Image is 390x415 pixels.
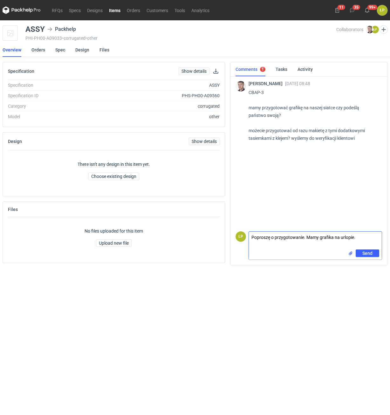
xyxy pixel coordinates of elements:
figcaption: ŁP [236,231,246,242]
span: [DATE] 08:48 [285,81,310,86]
textarea: Poproszę o przygotowanie. Mamy grafika na urlopie. [249,232,382,249]
button: Send [356,249,379,257]
a: RFQs [49,6,66,14]
button: Download specification [212,67,220,75]
a: Files [99,43,109,57]
img: Maciej Sikora [366,26,373,33]
a: Overview [3,43,21,57]
p: No files uploaded for this item [85,228,143,234]
button: 99+ [362,5,372,15]
button: ŁP [377,5,387,16]
a: Activity [298,62,313,76]
button: Choose existing design [88,173,139,180]
div: PHI-PH00-A09033 [25,36,336,41]
a: Spec [55,43,65,57]
figcaption: ŁP [371,26,379,33]
span: Choose existing design [91,174,136,179]
button: Upload new file [96,239,132,247]
a: Designs [84,6,106,14]
h2: Design [8,139,22,144]
span: Upload new file [99,241,129,245]
button: 11 [332,5,342,15]
a: Analytics [188,6,213,14]
div: Specification [8,82,92,88]
h2: Files [8,207,18,212]
p: There isn't any design in this item yet. [78,161,150,167]
button: Edit collaborators [380,25,388,34]
a: Show details [179,67,209,75]
a: Specs [66,6,84,14]
img: Maciej Sikora [236,81,246,92]
a: Orders [124,6,143,14]
div: Łukasz Postawa [377,5,387,16]
button: 35 [347,5,357,15]
a: Tasks [276,62,287,76]
div: Model [8,113,92,120]
span: • other [86,36,98,41]
a: Comments1 [236,62,265,76]
div: corrugated [92,103,219,109]
a: Orders [31,43,45,57]
a: Customers [143,6,171,14]
h2: Specification [8,69,34,74]
div: Packhelp [47,25,76,33]
span: [PERSON_NAME] [249,81,285,86]
div: 1 [262,67,264,71]
p: CBAP-3 mamy przygotować grafikę na naszej siatce czy podeślą państwo swoją? możecie przygotować o... [249,89,377,142]
span: Send [362,251,373,255]
a: Items [106,6,124,14]
svg: Packhelp Pro [3,6,41,14]
div: PHS-PH00-A09560 [92,92,219,99]
span: Collaborators [336,27,363,32]
span: • corrugated [62,36,86,41]
div: ASSY [25,25,45,33]
a: Design [75,43,89,57]
div: Specification ID [8,92,92,99]
a: Show details [189,138,220,145]
div: Category [8,103,92,109]
div: Łukasz Postawa [236,231,246,242]
a: Tools [171,6,188,14]
div: ASSY [92,82,219,88]
div: other [92,113,219,120]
